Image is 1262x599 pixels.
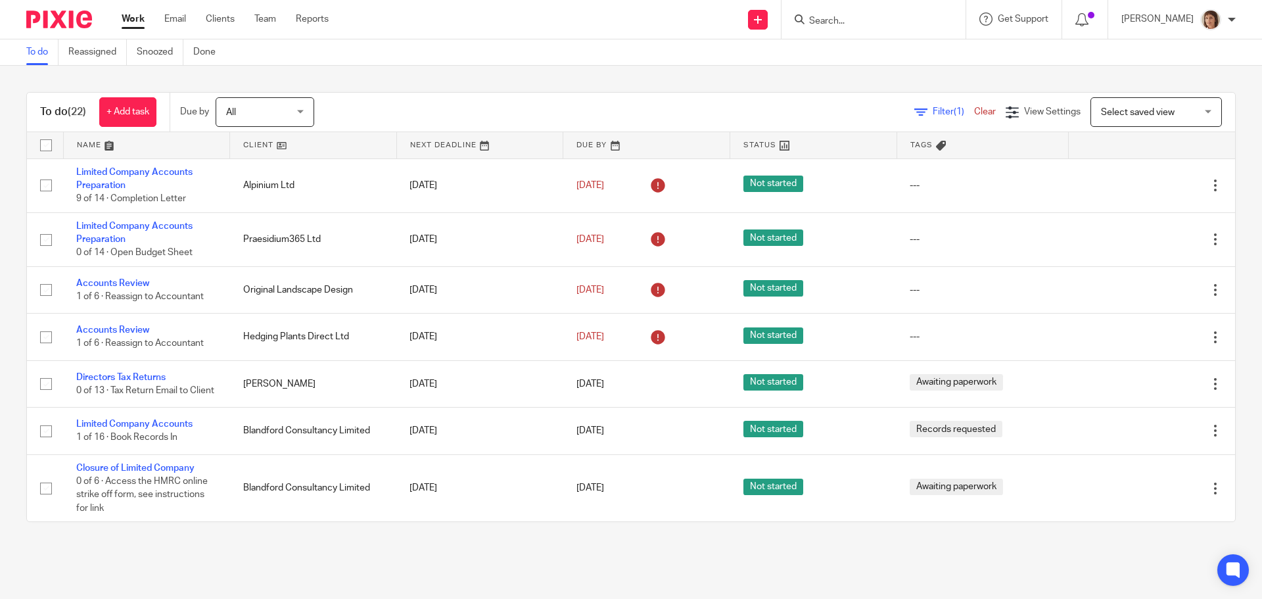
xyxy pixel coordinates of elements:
p: Due by [180,105,209,118]
span: Awaiting paperwork [910,374,1003,391]
span: Not started [743,280,803,297]
a: + Add task [99,97,156,127]
div: --- [910,179,1055,192]
span: [DATE] [576,379,604,389]
span: Not started [743,176,803,192]
td: [DATE] [396,266,563,313]
td: [DATE] [396,314,563,360]
a: Directors Tax Returns [76,373,166,382]
span: 9 of 14 · Completion Letter [76,194,186,203]
span: 0 of 13 · Tax Return Email to Client [76,386,214,395]
td: Original Landscape Design [230,266,397,313]
td: [DATE] [396,212,563,266]
td: Blandford Consultancy Limited [230,454,397,522]
td: [DATE] [396,454,563,522]
span: Filter [933,107,974,116]
a: Limited Company Accounts [76,419,193,429]
h1: To do [40,105,86,119]
a: To do [26,39,58,65]
a: Reassigned [68,39,127,65]
span: 1 of 16 · Book Records In [76,433,177,443]
a: Limited Company Accounts Preparation [76,222,193,244]
td: Praesidium365 Ltd [230,212,397,266]
span: Not started [743,421,803,437]
span: [DATE] [576,332,604,341]
span: Not started [743,229,803,246]
a: Email [164,12,186,26]
p: [PERSON_NAME] [1121,12,1194,26]
div: --- [910,283,1055,297]
span: Select saved view [1101,108,1175,117]
span: All [226,108,236,117]
span: Not started [743,479,803,495]
td: [DATE] [396,360,563,407]
div: --- [910,233,1055,246]
span: Get Support [998,14,1048,24]
span: (22) [68,107,86,117]
a: Work [122,12,145,26]
td: Hedging Plants Direct Ltd [230,314,397,360]
a: Team [254,12,276,26]
span: 1 of 6 · Reassign to Accountant [76,292,204,301]
span: 0 of 6 · Access the HMRC online strike off form, see instructions for link [76,477,208,513]
span: [DATE] [576,181,604,190]
td: [PERSON_NAME] [230,360,397,407]
input: Search [808,16,926,28]
a: Closure of Limited Company [76,464,195,473]
a: Limited Company Accounts Preparation [76,168,193,190]
span: Awaiting paperwork [910,479,1003,495]
span: Tags [910,141,933,149]
span: (1) [954,107,964,116]
span: 0 of 14 · Open Budget Sheet [76,249,193,258]
span: Records requested [910,421,1002,437]
span: [DATE] [576,426,604,435]
a: Clients [206,12,235,26]
td: Alpinium Ltd [230,158,397,212]
a: Accounts Review [76,279,149,288]
span: [DATE] [576,285,604,295]
img: Pixie [26,11,92,28]
span: Not started [743,327,803,344]
img: Pixie%204.jpg [1200,9,1221,30]
span: 1 of 6 · Reassign to Accountant [76,339,204,348]
span: Not started [743,374,803,391]
span: [DATE] [576,235,604,244]
a: Clear [974,107,996,116]
a: Accounts Review [76,325,149,335]
td: [DATE] [396,158,563,212]
div: --- [910,330,1055,343]
a: Reports [296,12,329,26]
span: View Settings [1024,107,1081,116]
td: [DATE] [396,408,563,454]
td: Blandford Consultancy Limited [230,408,397,454]
span: [DATE] [576,484,604,493]
a: Done [193,39,225,65]
a: Snoozed [137,39,183,65]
